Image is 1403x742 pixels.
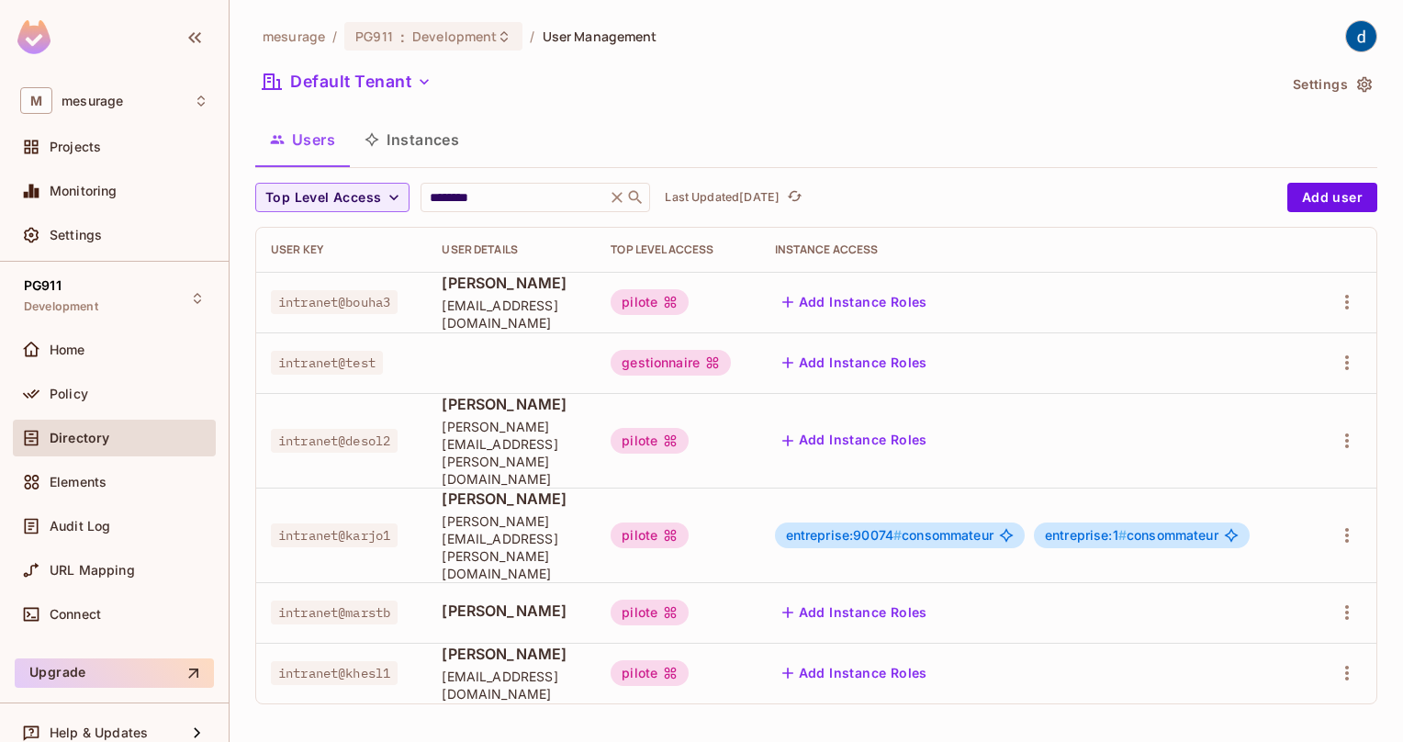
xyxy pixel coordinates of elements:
span: Workspace: mesurage [62,94,123,108]
span: [EMAIL_ADDRESS][DOMAIN_NAME] [442,297,581,332]
span: [PERSON_NAME] [442,489,581,509]
div: pilote [611,600,689,625]
button: Add Instance Roles [775,598,935,627]
span: intranet@marstb [271,601,398,624]
span: Click to refresh data [780,186,805,208]
span: Development [412,28,497,45]
span: Settings [50,228,102,242]
button: refresh [783,186,805,208]
div: User Details [442,242,581,257]
span: User Management [543,28,657,45]
div: pilote [611,660,689,686]
button: Top Level Access [255,183,410,212]
span: the active workspace [263,28,325,45]
span: PG911 [355,28,393,45]
button: Add Instance Roles [775,348,935,377]
span: [EMAIL_ADDRESS][DOMAIN_NAME] [442,668,581,703]
button: Add Instance Roles [775,658,935,688]
span: refresh [787,188,803,207]
button: Add user [1287,183,1377,212]
div: Instance Access [775,242,1297,257]
span: Connect [50,607,101,622]
span: [PERSON_NAME] [442,273,581,293]
span: Help & Updates [50,725,148,740]
button: Users [255,117,350,163]
span: [PERSON_NAME][EMAIL_ADDRESS][PERSON_NAME][DOMAIN_NAME] [442,418,581,488]
span: intranet@khesl1 [271,661,398,685]
span: [PERSON_NAME][EMAIL_ADDRESS][PERSON_NAME][DOMAIN_NAME] [442,512,581,582]
div: gestionnaire [611,350,731,376]
button: Add Instance Roles [775,287,935,317]
button: Upgrade [15,658,214,688]
button: Settings [1285,70,1377,99]
span: [PERSON_NAME] [442,394,581,414]
span: Development [24,299,98,314]
span: Top Level Access [265,186,381,209]
span: : [399,29,406,44]
img: SReyMgAAAABJRU5ErkJggg== [17,20,51,54]
span: URL Mapping [50,563,135,578]
span: [PERSON_NAME] [442,601,581,621]
p: Last Updated [DATE] [665,190,780,205]
span: intranet@karjo1 [271,523,398,547]
span: M [20,87,52,114]
span: consommateur [1045,528,1218,543]
img: dev 911gcl [1346,21,1376,51]
span: Directory [50,431,109,445]
span: entreprise:1 [1045,527,1127,543]
button: Default Tenant [255,67,439,96]
div: pilote [611,289,689,315]
span: consommateur [786,528,993,543]
div: pilote [611,428,689,454]
span: [PERSON_NAME] [442,644,581,664]
span: PG911 [24,278,62,293]
div: pilote [611,523,689,548]
li: / [530,28,534,45]
span: intranet@bouha3 [271,290,398,314]
div: User Key [271,242,412,257]
span: Policy [50,387,88,401]
button: Add Instance Roles [775,426,935,455]
span: Monitoring [50,184,118,198]
span: entreprise:90074 [786,527,903,543]
button: Instances [350,117,474,163]
div: Top Level Access [611,242,745,257]
span: intranet@desol2 [271,429,398,453]
span: # [893,527,902,543]
span: # [1118,527,1127,543]
span: Home [50,343,85,357]
span: Audit Log [50,519,110,534]
span: intranet@test [271,351,383,375]
span: Elements [50,475,107,489]
span: Projects [50,140,101,154]
li: / [332,28,337,45]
